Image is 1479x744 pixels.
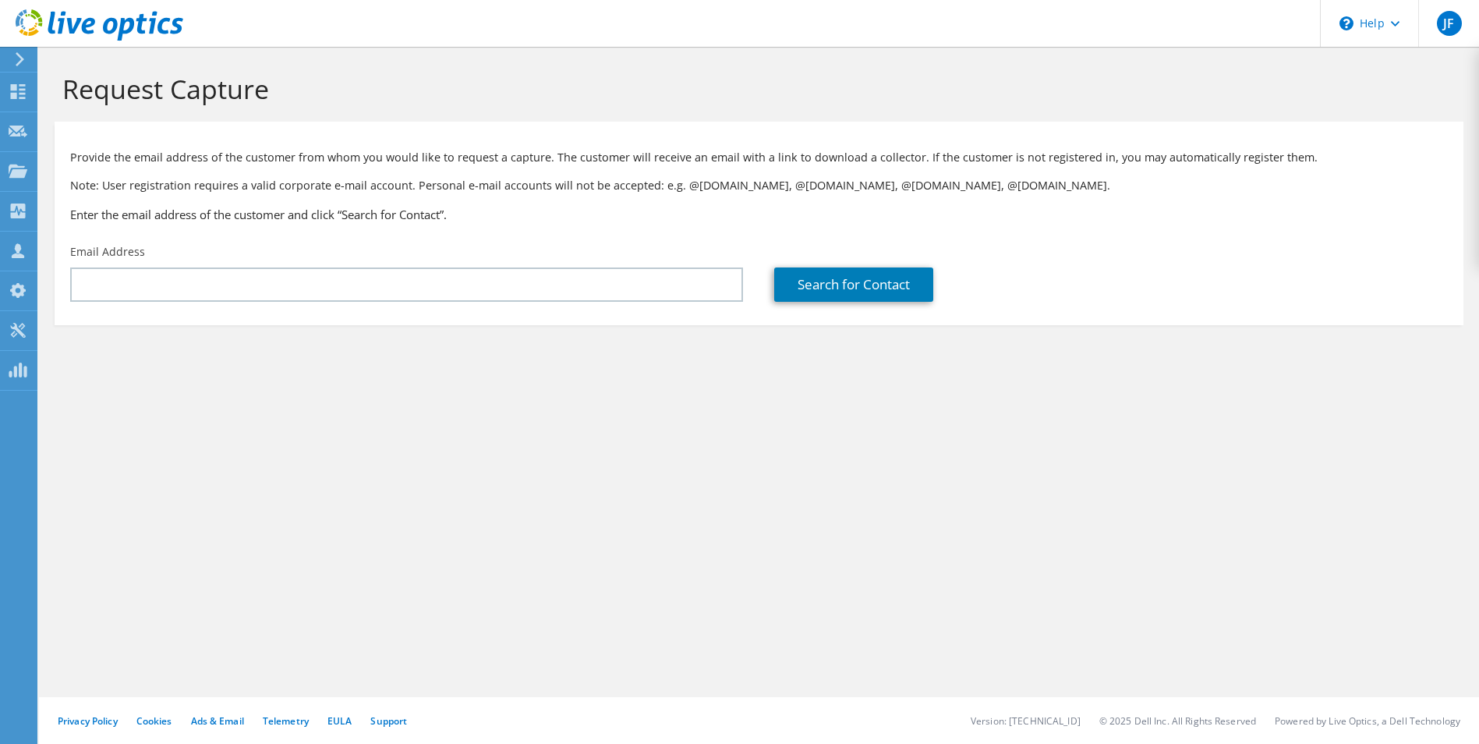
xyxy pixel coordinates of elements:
a: Ads & Email [191,714,244,728]
li: Version: [TECHNICAL_ID] [971,714,1081,728]
h1: Request Capture [62,73,1448,105]
li: © 2025 Dell Inc. All Rights Reserved [1099,714,1256,728]
li: Powered by Live Optics, a Dell Technology [1275,714,1460,728]
a: Privacy Policy [58,714,118,728]
a: EULA [327,714,352,728]
a: Support [370,714,407,728]
span: JF [1437,11,1462,36]
h3: Enter the email address of the customer and click “Search for Contact”. [70,206,1448,223]
svg: \n [1339,16,1353,30]
a: Search for Contact [774,267,933,302]
p: Note: User registration requires a valid corporate e-mail account. Personal e-mail accounts will ... [70,177,1448,194]
p: Provide the email address of the customer from whom you would like to request a capture. The cust... [70,149,1448,166]
a: Cookies [136,714,172,728]
label: Email Address [70,244,145,260]
a: Telemetry [263,714,309,728]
